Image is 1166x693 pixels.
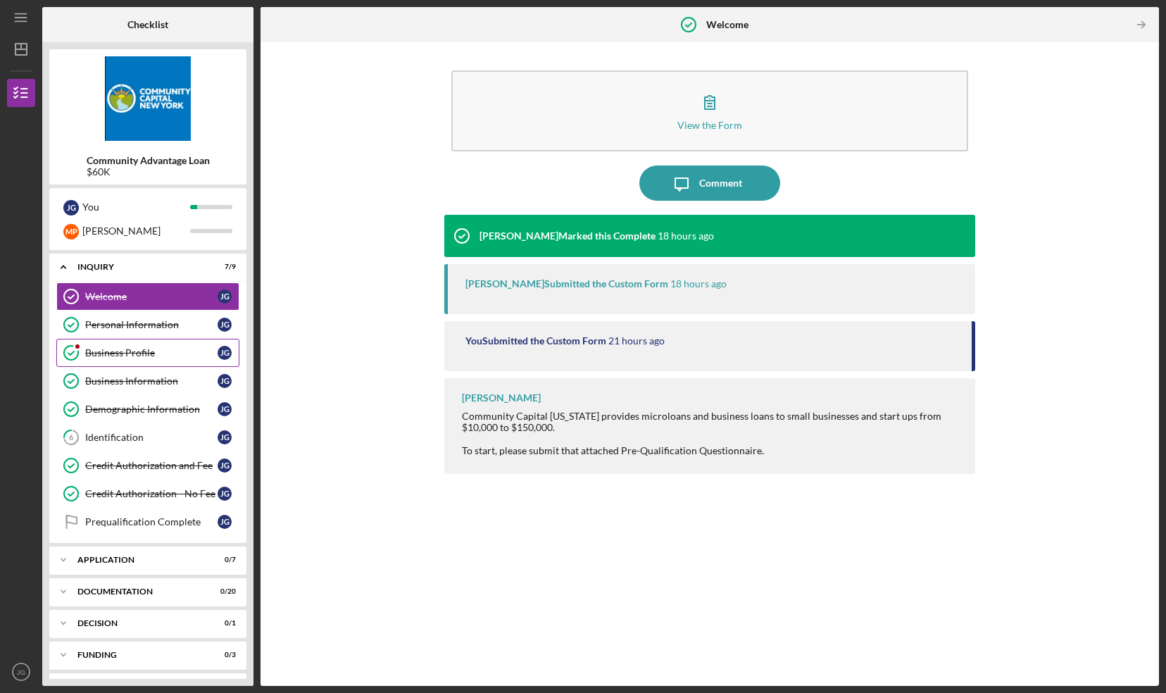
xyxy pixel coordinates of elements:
[462,392,541,404] div: [PERSON_NAME]
[56,339,239,367] a: Business ProfileJG
[85,516,218,527] div: Prequalification Complete
[218,515,232,529] div: J G
[87,166,210,177] div: $60K
[479,230,656,242] div: [PERSON_NAME] Marked this Complete
[77,651,201,659] div: Funding
[85,488,218,499] div: Credit Authorization - No Fee
[77,619,201,628] div: Decision
[87,155,210,166] b: Community Advantage Loan
[699,166,742,201] div: Comment
[56,311,239,339] a: Personal InformationJG
[218,289,232,304] div: J G
[670,278,727,289] time: 2025-09-05 21:40
[218,458,232,473] div: J G
[56,282,239,311] a: WelcomeJG
[85,319,218,330] div: Personal Information
[85,404,218,415] div: Demographic Information
[85,291,218,302] div: Welcome
[49,56,246,141] img: Product logo
[218,346,232,360] div: J G
[462,411,961,456] div: Community Capital [US_STATE] provides microloans and business loans to small businesses and start...
[56,508,239,536] a: Prequalification CompleteJG
[85,460,218,471] div: Credit Authorization and Fee
[677,120,742,130] div: View the Form
[77,263,201,271] div: Inquiry
[56,451,239,480] a: Credit Authorization and FeeJG
[7,658,35,686] button: JG
[77,587,201,596] div: Documentation
[451,70,968,151] button: View the Form
[127,19,168,30] b: Checklist
[706,19,748,30] b: Welcome
[218,402,232,416] div: J G
[211,619,236,628] div: 0 / 1
[465,335,606,346] div: You Submitted the Custom Form
[82,195,190,219] div: You
[218,487,232,501] div: J G
[17,668,25,676] text: JG
[63,200,79,216] div: J G
[608,335,665,346] time: 2025-09-05 18:40
[211,651,236,659] div: 0 / 3
[56,480,239,508] a: Credit Authorization - No FeeJG
[82,219,190,243] div: [PERSON_NAME]
[218,318,232,332] div: J G
[77,556,201,564] div: Application
[63,224,79,239] div: M P
[218,374,232,388] div: J G
[658,230,714,242] time: 2025-09-05 21:40
[56,367,239,395] a: Business InformationJG
[69,433,74,442] tspan: 6
[85,375,218,387] div: Business Information
[56,423,239,451] a: 6IdentificationJG
[211,587,236,596] div: 0 / 20
[639,166,780,201] button: Comment
[218,430,232,444] div: J G
[465,278,668,289] div: [PERSON_NAME] Submitted the Custom Form
[211,556,236,564] div: 0 / 7
[211,263,236,271] div: 7 / 9
[85,347,218,358] div: Business Profile
[85,432,218,443] div: Identification
[56,395,239,423] a: Demographic InformationJG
